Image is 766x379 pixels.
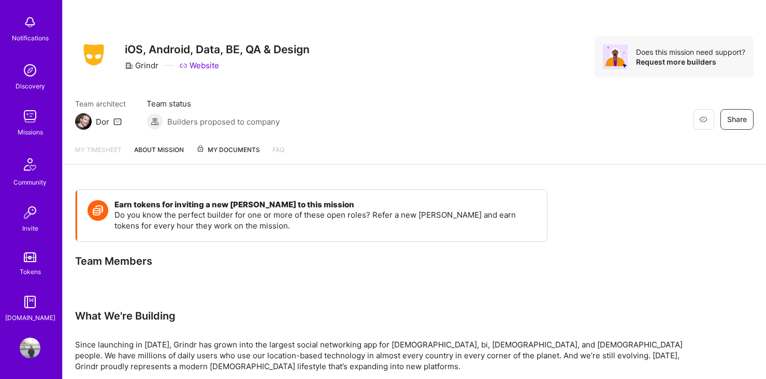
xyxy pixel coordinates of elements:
[20,266,41,277] div: Tokens
[125,62,133,70] i: icon CompanyGray
[12,33,49,43] div: Notifications
[147,98,280,109] span: Team status
[18,152,42,177] img: Community
[17,338,43,358] a: User Avatar
[96,116,109,127] div: Dor
[20,106,40,127] img: teamwork
[18,127,43,138] div: Missions
[88,200,108,221] img: Token icon
[636,47,745,57] div: Does this mission need support?
[147,113,163,130] img: Builders proposed to company
[13,177,47,188] div: Community
[75,254,547,268] div: Team Members
[113,117,122,126] i: icon Mail
[636,57,745,67] div: Request more builders
[75,144,122,164] a: My timesheet
[16,81,45,92] div: Discovery
[20,60,40,81] img: discovery
[125,60,158,71] div: Grindr
[125,43,310,56] h3: iOS, Android, Data, BE, QA & Design
[196,144,260,164] a: My Documents
[179,60,219,71] a: Website
[75,41,112,69] img: Company Logo
[134,144,184,164] a: About Mission
[75,113,92,130] img: Team Architect
[114,200,537,209] h4: Earn tokens for inviting a new [PERSON_NAME] to this mission
[5,312,55,323] div: [DOMAIN_NAME]
[196,144,260,156] span: My Documents
[699,115,707,124] i: icon EyeClosed
[20,12,40,33] img: bell
[20,292,40,312] img: guide book
[75,339,697,372] p: Since launching in [DATE], Grindr has grown into the largest social networking app for [DEMOGRAPH...
[727,114,747,125] span: Share
[603,44,628,69] img: Avatar
[22,223,38,234] div: Invite
[720,109,754,130] button: Share
[167,116,280,127] span: Builders proposed to company
[75,98,126,109] span: Team architect
[114,209,537,231] p: Do you know the perfect builder for one or more of these open roles? Refer a new [PERSON_NAME] an...
[20,338,40,358] img: User Avatar
[75,309,697,323] div: What We're Building
[272,144,284,164] a: FAQ
[24,252,36,262] img: tokens
[20,202,40,223] img: Invite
